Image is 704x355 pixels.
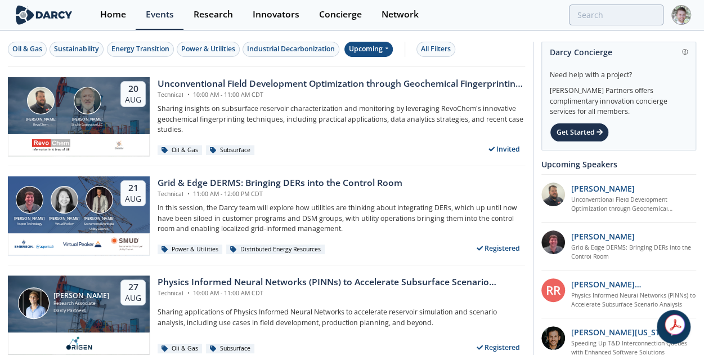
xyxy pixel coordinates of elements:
[158,289,525,298] div: Technical 10:00 AM - 11:00 AM CDT
[158,77,525,91] div: Unconventional Field Development Optimization through Geochemical Fingerprinting Technology
[158,276,525,289] div: Physics Informed Neural Networks (PINNs) to Accelerate Subsurface Scenario Analysis
[82,216,116,222] div: [PERSON_NAME]
[382,10,419,19] div: Network
[571,196,697,214] a: Unconventional Field Development Optimization through Geochemical Fingerprinting Technology
[158,245,222,255] div: Power & Utilities
[185,289,191,297] span: •
[682,49,688,55] img: information.svg
[177,42,240,57] button: Power & Utilities
[472,340,526,354] div: Registered
[185,91,191,99] span: •
[571,230,635,242] p: [PERSON_NAME]
[158,307,525,328] p: Sharing applications of Physics Informed Neural Networks to accelerate reservoir simulation and s...
[571,278,697,290] p: [PERSON_NAME] [PERSON_NAME]
[47,216,82,222] div: [PERSON_NAME]
[16,186,43,214] img: Jonathan Curtis
[113,138,127,152] img: ovintiv.com.png
[47,221,82,226] div: Virtual Peaker
[158,190,402,199] div: Technical 11:00 AM - 12:00 PM CDT
[125,183,141,194] div: 21
[541,154,696,174] div: Upcoming Speakers
[472,241,526,255] div: Registered
[344,42,393,57] div: Upcoming
[54,44,99,54] div: Sustainability
[8,176,525,255] a: Jonathan Curtis [PERSON_NAME] Aspen Technology Brenda Chew [PERSON_NAME] Virtual Peaker Yevgeniy ...
[253,10,299,19] div: Innovators
[571,183,635,194] p: [PERSON_NAME]
[32,138,71,152] img: revochem.com.png
[243,42,339,57] button: Industrial Decarbonization
[86,186,113,214] img: Yevgeniy Postnov
[158,344,202,354] div: Oil & Gas
[53,300,109,307] div: Research Associate
[107,42,174,57] button: Energy Transition
[569,5,663,25] input: Advanced Search
[571,243,697,261] a: Grid & Edge DERMS: Bringing DERs into the Control Room
[541,278,565,302] div: RR
[541,326,565,350] img: 1b183925-147f-4a47-82c9-16eeeed5003c
[53,307,109,314] div: Darcy Partners
[421,44,451,54] div: All Filters
[550,123,609,142] div: Get Started
[158,104,525,135] p: Sharing insights on subsurface reservoir characterization and monitoring by leveraging RevoChem's...
[27,87,55,114] img: Bob Aylsworth
[100,10,126,19] div: Home
[571,326,677,338] p: [PERSON_NAME][US_STATE]
[12,44,42,54] div: Oil & Gas
[8,77,525,156] a: Bob Aylsworth [PERSON_NAME] RevoChem John Sinclair [PERSON_NAME] Sinclair Exploration LLC 20 Aug ...
[541,183,565,206] img: 2k2ez1SvSiOh3gKHmcgF
[550,80,688,117] div: [PERSON_NAME] Partners offers complimentary innovation concierge services for all members.
[125,194,141,204] div: Aug
[12,221,47,226] div: Aspen Technology
[185,190,191,198] span: •
[194,10,233,19] div: Research
[158,145,202,156] div: Oil & Gas
[125,95,141,105] div: Aug
[70,122,105,127] div: Sinclair Exploration LLC
[181,44,235,54] div: Power & Utilities
[8,276,525,354] a: Juan Mayol [PERSON_NAME] Research Associate Darcy Partners 27 Aug Physics Informed Neural Network...
[226,245,325,255] div: Distributed Energy Resources
[571,291,697,309] a: Physics Informed Neural Networks (PINNs) to Accelerate Subsurface Scenario Analysis
[125,282,141,293] div: 27
[158,203,525,234] p: In this session, the Darcy team will explore how utilities are thinking about integrating DERs, w...
[247,44,335,54] div: Industrial Decarbonization
[657,310,693,344] iframe: chat widget
[24,117,59,123] div: [PERSON_NAME]
[550,62,688,80] div: Need help with a project?
[541,230,565,254] img: accc9a8e-a9c1-4d58-ae37-132228efcf55
[319,10,362,19] div: Concierge
[125,83,141,95] div: 20
[74,87,101,114] img: John Sinclair
[110,237,143,251] img: Smud.org.png
[8,42,47,57] button: Oil & Gas
[206,145,254,156] div: Subsurface
[206,344,254,354] div: Subsurface
[62,237,102,251] img: virtual-peaker.com.png
[484,142,526,156] div: Invited
[82,221,116,231] div: Sacramento Municipal Utility District.
[146,10,174,19] div: Events
[158,176,402,190] div: Grid & Edge DERMS: Bringing DERs into the Control Room
[15,237,54,251] img: cb84fb6c-3603-43a1-87e3-48fd23fb317a
[53,292,109,300] div: [PERSON_NAME]
[158,91,525,100] div: Technical 10:00 AM - 11:00 AM CDT
[12,216,47,222] div: [PERSON_NAME]
[18,287,50,319] img: Juan Mayol
[51,186,78,214] img: Brenda Chew
[111,44,169,54] div: Energy Transition
[50,42,104,57] button: Sustainability
[24,122,59,127] div: RevoChem
[70,117,105,123] div: [PERSON_NAME]
[416,42,455,57] button: All Filters
[671,5,691,25] img: Profile
[14,5,75,25] img: logo-wide.svg
[125,293,141,303] div: Aug
[62,336,96,350] img: origen.ai.png
[550,42,688,62] div: Darcy Concierge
